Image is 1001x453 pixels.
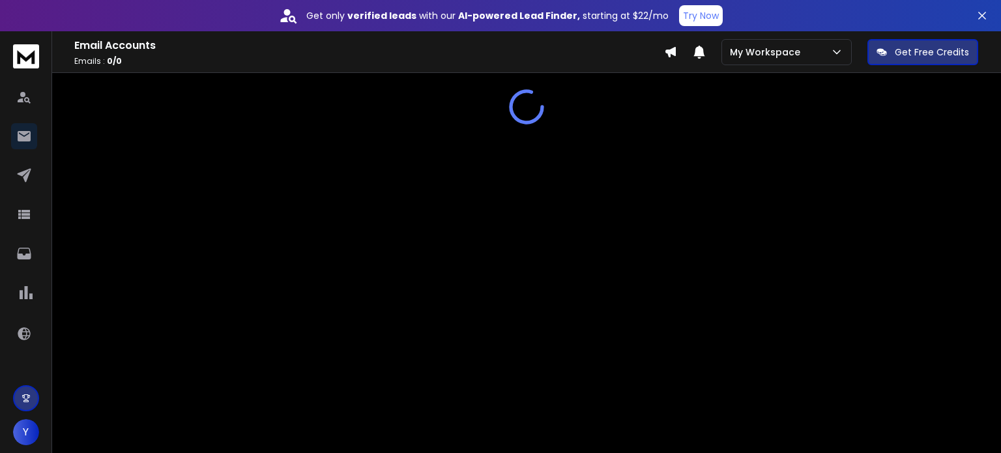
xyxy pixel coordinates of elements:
strong: AI-powered Lead Finder, [458,9,580,22]
button: Get Free Credits [867,39,978,65]
p: Get only with our starting at $22/mo [306,9,669,22]
p: Emails : [74,56,664,66]
p: Get Free Credits [895,46,969,59]
button: Y [13,419,39,445]
strong: verified leads [347,9,416,22]
p: Try Now [683,9,719,22]
h1: Email Accounts [74,38,664,53]
p: My Workspace [730,46,805,59]
button: Try Now [679,5,723,26]
span: 0 / 0 [107,55,122,66]
img: logo [13,44,39,68]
